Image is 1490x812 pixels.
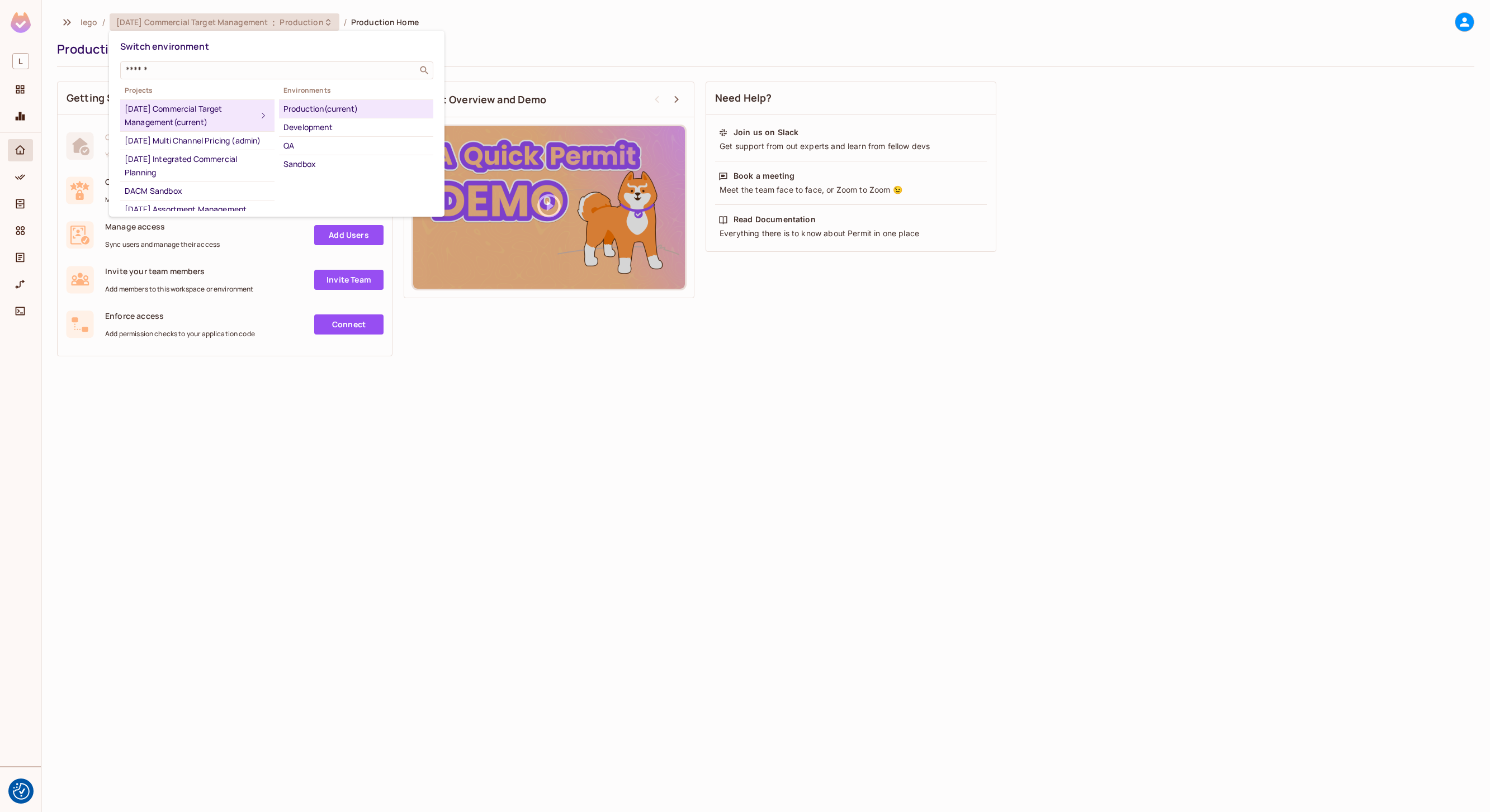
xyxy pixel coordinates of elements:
span: Environments [279,86,433,95]
img: Revisit consent button [13,783,30,800]
div: Production (current) [283,102,429,116]
span: Switch environment [120,40,209,52]
div: DACM Sandbox [125,184,270,198]
div: [DATE] Commercial Target Management (current) [125,102,257,129]
div: Sandbox [283,157,429,171]
button: Consent Preferences [13,783,30,800]
div: [DATE] Multi Channel Pricing (admin) [125,134,270,147]
div: QA [283,139,429,152]
span: Projects [120,86,275,95]
div: [DATE] Assortment Management [125,203,270,216]
div: Development [283,121,429,134]
div: [DATE] Integrated Commercial Planning [125,152,270,179]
